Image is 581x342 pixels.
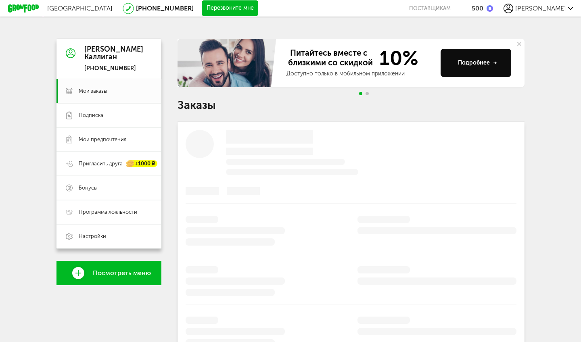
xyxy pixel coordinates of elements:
span: [GEOGRAPHIC_DATA] [47,4,113,12]
a: Мои заказы [56,79,161,103]
button: Подробнее [441,49,511,77]
a: [PHONE_NUMBER] [136,4,194,12]
div: [PHONE_NUMBER] [84,65,143,72]
a: Мои предпочтения [56,127,161,152]
a: Пригласить друга +1000 ₽ [56,152,161,176]
span: Go to slide 1 [359,92,362,95]
div: Доступно только в мобильном приложении [286,70,434,78]
div: 500 [472,4,483,12]
span: 10% [374,48,418,68]
a: Подписка [56,103,161,127]
span: Питайтесь вместе с близкими со скидкой [286,48,374,68]
span: Программа лояльности [79,209,137,216]
span: Go to slide 2 [366,92,369,95]
span: Бонусы [79,184,98,192]
a: Бонусы [56,176,161,200]
span: Настройки [79,233,106,240]
span: Подписка [79,112,103,119]
div: Подробнее [458,59,497,67]
h1: Заказы [178,100,525,111]
div: +1000 ₽ [127,161,157,167]
button: Перезвоните мне [202,0,258,17]
span: Мои заказы [79,88,107,95]
div: [PERSON_NAME] Каллиган [84,46,143,62]
img: family-banner.579af9d.jpg [178,39,278,87]
a: Настройки [56,224,161,248]
img: bonus_b.cdccf46.png [487,5,493,12]
a: Программа лояльности [56,200,161,224]
span: [PERSON_NAME] [515,4,566,12]
span: Посмотреть меню [93,269,151,277]
span: Мои предпочтения [79,136,126,143]
span: Пригласить друга [79,160,123,167]
a: Посмотреть меню [56,261,161,285]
